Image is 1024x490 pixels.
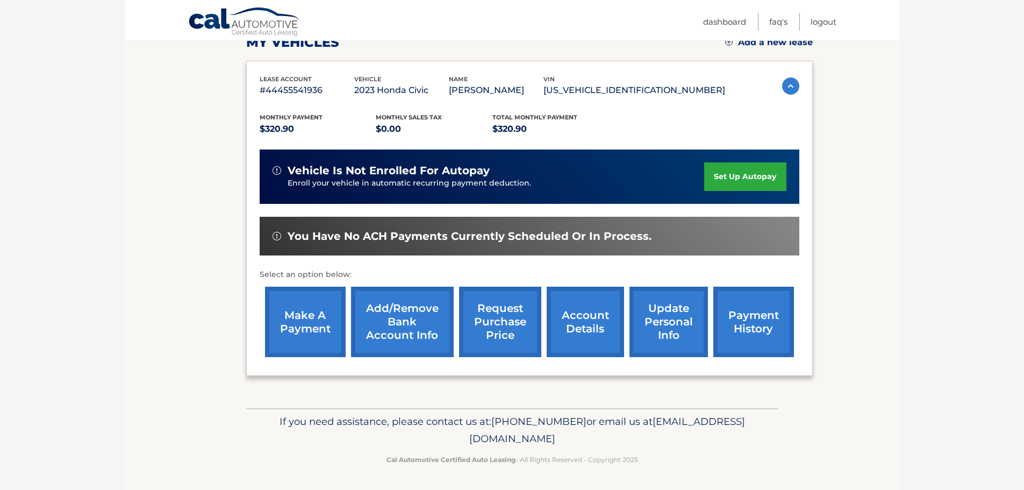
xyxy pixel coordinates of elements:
span: [EMAIL_ADDRESS][DOMAIN_NAME] [469,415,745,445]
h2: my vehicles [246,34,339,51]
p: $320.90 [492,122,609,137]
img: add.svg [725,38,733,46]
span: You have no ACH payments currently scheduled or in process. [288,230,651,243]
a: FAQ's [769,13,787,31]
a: Logout [811,13,836,31]
a: Add a new lease [725,37,813,48]
a: set up autopay [704,162,786,191]
strong: Cal Automotive Certified Auto Leasing [386,456,515,464]
a: Add/Remove bank account info [351,287,454,357]
a: update personal info [629,287,708,357]
span: Total Monthly Payment [492,113,577,121]
p: Select an option below: [260,268,799,281]
span: [PHONE_NUMBER] [491,415,586,428]
span: vehicle [354,75,381,83]
a: request purchase price [459,287,541,357]
img: alert-white.svg [273,166,281,175]
p: Enroll your vehicle in automatic recurring payment deduction. [288,177,705,189]
p: #44455541936 [260,83,354,98]
p: [PERSON_NAME] [449,83,543,98]
p: 2023 Honda Civic [354,83,449,98]
span: Monthly Payment [260,113,323,121]
a: Dashboard [703,13,746,31]
span: vehicle is not enrolled for autopay [288,164,490,177]
span: vin [543,75,555,83]
p: - All Rights Reserved - Copyright 2025 [253,454,771,465]
img: alert-white.svg [273,232,281,240]
a: Cal Automotive [188,7,301,38]
p: $320.90 [260,122,376,137]
a: payment history [713,287,794,357]
span: name [449,75,468,83]
p: If you need assistance, please contact us at: or email us at [253,413,771,448]
p: [US_VEHICLE_IDENTIFICATION_NUMBER] [543,83,725,98]
a: make a payment [265,287,346,357]
p: $0.00 [376,122,492,137]
a: account details [547,287,624,357]
img: accordion-active.svg [782,77,799,95]
span: Monthly sales Tax [376,113,442,121]
span: lease account [260,75,312,83]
